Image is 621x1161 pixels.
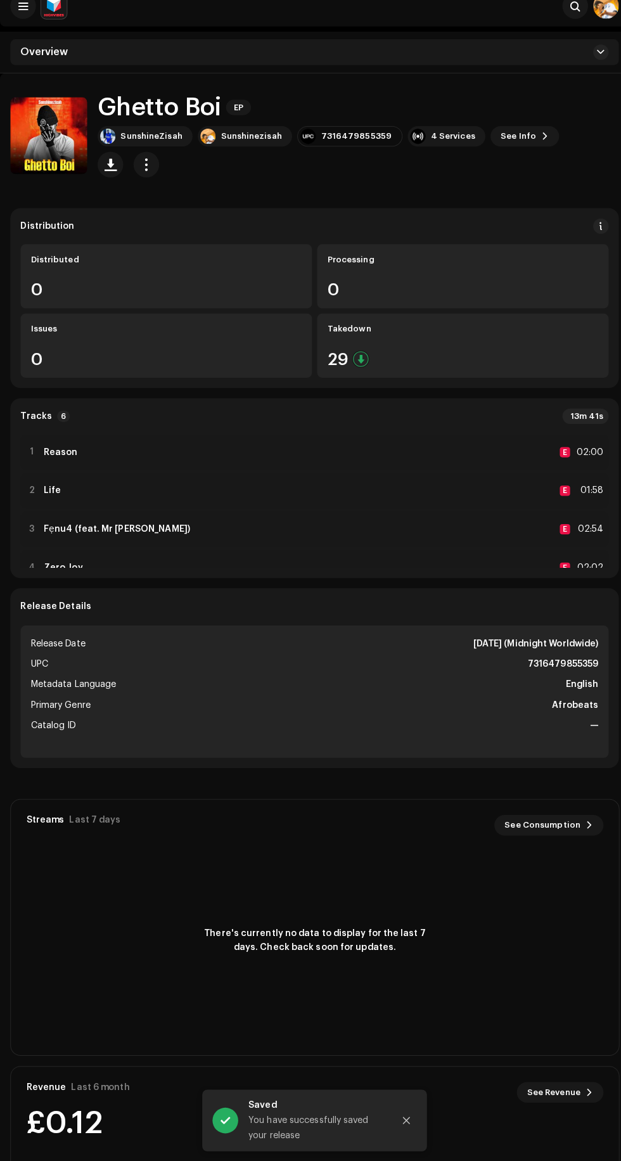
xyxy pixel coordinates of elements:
[553,532,563,542] div: E
[545,703,591,718] strong: Afrobeats
[388,1108,414,1133] button: Close
[20,608,90,618] strong: Release Details
[568,491,596,506] div: 01:58
[494,136,529,162] span: See Info
[68,819,119,829] div: Last 7 days
[245,1098,378,1113] div: Saved
[43,570,82,580] strong: Zero Joy
[586,8,611,33] img: 65e40a55-d35d-4041-a669-c8540679e5d8
[198,141,213,157] img: 8c82e2e1-35ae-452b-a471-554dedff2399
[558,683,591,698] strong: English
[99,141,114,157] img: a0b69b13-a089-436c-86fc-854b3e219bd5
[323,266,591,276] div: Processing
[488,819,596,839] button: See Consumption
[484,139,552,159] button: See Info
[26,819,63,829] div: Streams
[317,144,387,154] div: 7316479855359
[20,61,67,71] span: Overview
[568,567,596,582] div: 02:02
[56,420,69,431] p-badge: 6
[520,1080,573,1105] span: See Revenue
[119,144,180,154] div: SunshineZisah
[30,723,75,738] span: Catalog ID
[30,662,48,677] span: UPC
[41,8,66,33] img: feab3aad-9b62-475c-8caf-26f15a9573ee
[521,662,591,677] strong: 7316479855359
[553,494,563,504] div: E
[467,642,591,657] strong: [DATE] (Midnight Worldwide)
[223,113,248,128] span: EP
[10,110,86,186] img: 9e5bec97-e5d4-4e25-9d0e-850de5ce2976
[30,266,298,276] div: Distributed
[43,456,77,466] strong: Reason
[568,529,596,544] div: 02:54
[96,107,218,134] h1: Ghetto Boi
[26,1082,65,1093] div: Revenue
[498,816,573,842] span: See Consumption
[245,1113,378,1143] div: You have successfully saved your release
[553,456,563,466] div: E
[20,420,51,430] strong: Tracks
[30,703,89,718] span: Primary Genre
[70,1082,128,1093] div: Last 6 month
[425,144,469,154] div: 4 Services
[555,418,601,433] div: 13m 41s
[218,144,278,154] div: Sunshinezisah
[197,930,425,956] span: There's currently no data to display for the last 7 days. Check back soon for updates.
[582,723,591,738] strong: —
[323,334,591,344] div: Takedown
[568,453,596,468] div: 02:00
[510,1082,596,1103] button: See Revenue
[30,642,84,657] span: Release Date
[43,532,188,542] strong: Fẹnu4 (feat. Mr [PERSON_NAME])
[30,334,298,344] div: Issues
[20,233,74,243] div: Distribution
[43,494,60,504] strong: Life
[553,570,563,580] div: E
[30,683,115,698] span: Metadata Language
